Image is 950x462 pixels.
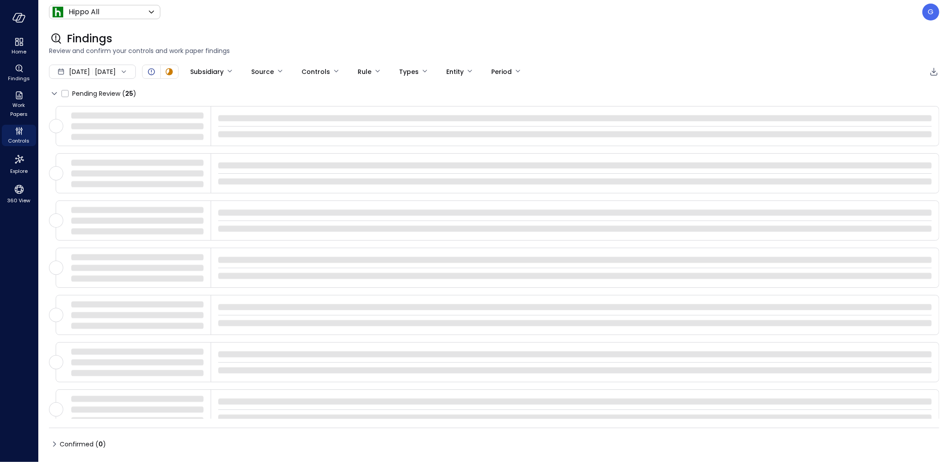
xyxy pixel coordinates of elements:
[2,125,36,146] div: Controls
[49,46,939,56] span: Review and confirm your controls and work paper findings
[95,439,106,449] div: ( )
[53,7,63,17] img: Icon
[69,7,99,17] p: Hippo All
[2,89,36,119] div: Work Papers
[302,64,330,79] div: Controls
[2,151,36,176] div: Explore
[5,101,33,119] span: Work Papers
[12,47,26,56] span: Home
[190,64,224,79] div: Subsidiary
[2,182,36,206] div: 360 View
[8,74,30,83] span: Findings
[10,167,28,176] span: Explore
[928,7,934,17] p: G
[67,32,112,46] span: Findings
[69,67,90,77] span: [DATE]
[122,89,136,98] div: ( )
[399,64,419,79] div: Types
[72,86,136,101] span: Pending Review
[491,64,512,79] div: Period
[922,4,939,20] div: Guy
[98,440,103,449] span: 0
[446,64,464,79] div: Entity
[125,89,133,98] span: 25
[60,437,106,451] span: Confirmed
[358,64,371,79] div: Rule
[929,66,939,78] div: Export to CSV
[164,66,175,77] div: In Progress
[8,136,30,145] span: Controls
[8,196,31,205] span: 360 View
[251,64,274,79] div: Source
[2,62,36,84] div: Findings
[146,66,157,77] div: Open
[2,36,36,57] div: Home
